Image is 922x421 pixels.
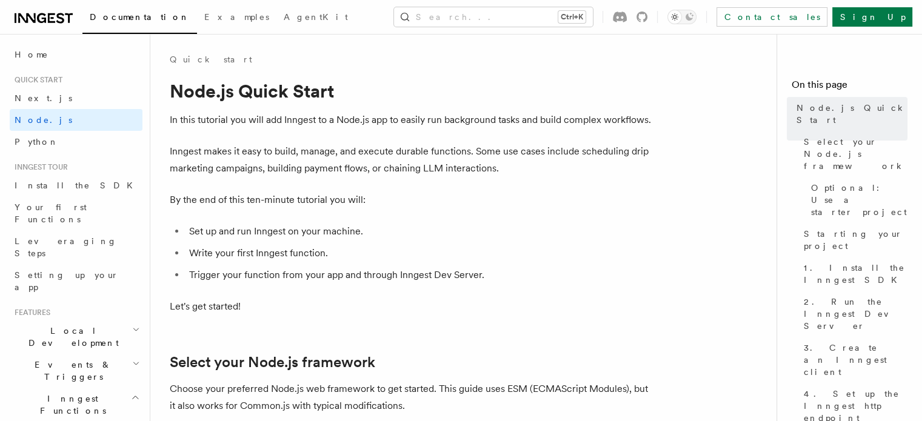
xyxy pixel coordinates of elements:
[10,264,142,298] a: Setting up your app
[15,270,119,292] span: Setting up your app
[797,102,907,126] span: Node.js Quick Start
[10,320,142,354] button: Local Development
[799,223,907,257] a: Starting your project
[15,115,72,125] span: Node.js
[10,44,142,65] a: Home
[394,7,593,27] button: Search...Ctrl+K
[10,354,142,388] button: Events & Triggers
[804,136,907,172] span: Select your Node.js framework
[170,354,375,371] a: Select your Node.js framework
[799,337,907,383] a: 3. Create an Inngest client
[10,230,142,264] a: Leveraging Steps
[15,181,140,190] span: Install the SDK
[804,296,907,332] span: 2. Run the Inngest Dev Server
[170,298,655,315] p: Let's get started!
[276,4,355,33] a: AgentKit
[90,12,190,22] span: Documentation
[15,137,59,147] span: Python
[10,162,68,172] span: Inngest tour
[10,174,142,196] a: Install the SDK
[10,87,142,109] a: Next.js
[558,11,586,23] kbd: Ctrl+K
[10,359,132,383] span: Events & Triggers
[284,12,348,22] span: AgentKit
[197,4,276,33] a: Examples
[792,78,907,97] h4: On this page
[170,53,252,65] a: Quick start
[15,236,117,258] span: Leveraging Steps
[10,308,50,317] span: Features
[185,267,655,283] li: Trigger your function from your app and through Inngest Dev Server.
[170,80,655,102] h1: Node.js Quick Start
[15,93,72,103] span: Next.js
[185,245,655,262] li: Write your first Inngest function.
[799,291,907,337] a: 2. Run the Inngest Dev Server
[10,131,142,153] a: Python
[832,7,912,27] a: Sign Up
[185,223,655,240] li: Set up and run Inngest on your machine.
[10,109,142,131] a: Node.js
[799,257,907,291] a: 1. Install the Inngest SDK
[804,342,907,378] span: 3. Create an Inngest client
[15,48,48,61] span: Home
[806,177,907,223] a: Optional: Use a starter project
[10,325,132,349] span: Local Development
[811,182,907,218] span: Optional: Use a starter project
[667,10,697,24] button: Toggle dark mode
[804,228,907,252] span: Starting your project
[170,143,655,177] p: Inngest makes it easy to build, manage, and execute durable functions. Some use cases include sch...
[204,12,269,22] span: Examples
[804,262,907,286] span: 1. Install the Inngest SDK
[717,7,827,27] a: Contact sales
[170,380,655,414] p: Choose your preferred Node.js web framework to get started. This guide uses ESM (ECMAScript Modul...
[15,202,87,224] span: Your first Functions
[799,131,907,177] a: Select your Node.js framework
[170,111,655,128] p: In this tutorial you will add Inngest to a Node.js app to easily run background tasks and build c...
[10,75,62,85] span: Quick start
[10,393,131,417] span: Inngest Functions
[792,97,907,131] a: Node.js Quick Start
[170,191,655,208] p: By the end of this ten-minute tutorial you will:
[82,4,197,34] a: Documentation
[10,196,142,230] a: Your first Functions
